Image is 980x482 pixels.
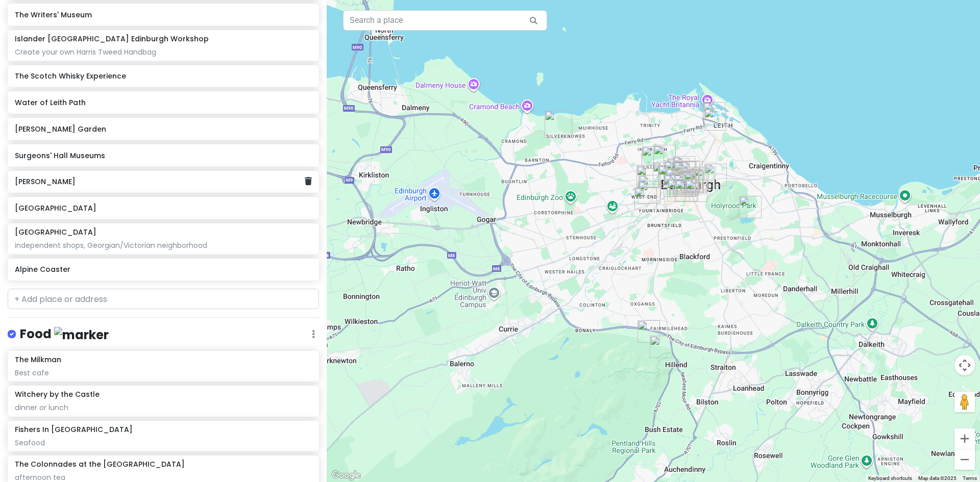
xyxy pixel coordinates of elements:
div: Lannan Bakery [649,141,680,171]
div: St Giles' Cathedral [673,168,703,199]
div: Well Court [632,161,663,191]
div: The Scran and Scallie [638,142,668,173]
div: Princes Street Gardens [661,164,692,195]
input: + Add place or address [8,289,319,309]
div: The Scotch Malt Whisky Society - The Vaults [700,104,730,135]
div: Tron Kirk Market [677,167,708,197]
div: Edinburgh Castle [659,170,690,201]
div: Royal Mile [677,166,707,197]
div: Water of Leith Path [632,162,663,192]
div: Create your own Harris Tweed Handbag [15,47,311,57]
button: Drag Pegman onto the map to open Street View [954,392,975,412]
button: Zoom in [954,428,975,449]
div: The World's End [682,165,713,196]
div: Haymarket [634,177,665,208]
div: National Galleries of Scotland: Portrait [669,152,699,183]
div: Palace of Holyroodhouse [700,160,731,190]
h6: The Writers' Museum [15,10,311,19]
div: The Devil's Advocate [672,166,702,196]
h6: Fishers In [GEOGRAPHIC_DATA] [15,425,133,434]
div: Tolbooth Tavern [689,163,719,193]
div: Dishoom Edinburgh [670,157,701,188]
div: Roseleaf Bar Cafe [699,98,729,129]
div: Dr Neil's Garden [735,192,766,222]
div: Victoria Street [669,170,700,200]
h4: Food [20,326,109,343]
div: Society Bar & Kitchen [676,157,707,188]
div: The Colonnades at the Signet Library [672,169,703,199]
div: The Scotsman Picturehouse [676,164,707,194]
a: Terms (opens in new tab) [963,475,977,481]
div: The Edinburgh Larder - Blackfriars Street [680,167,710,197]
div: Fishers In The City [660,157,691,187]
div: Mia Italian Kitchen Dalry [630,183,661,214]
div: afternoon tea [15,473,311,482]
div: Swanston Farm [633,316,664,347]
div: The Writers' Museum [669,167,699,198]
h6: The Milkman [15,355,61,364]
div: The Voodoo Rooms [673,157,704,187]
img: Google [329,469,363,482]
div: Mary's Milk Bar [663,175,694,206]
button: Keyboard shortcuts [868,475,912,482]
div: Commons Club Edinburgh [670,170,700,201]
div: Surgeons' Hall Museums [681,175,712,206]
div: Seafood [15,438,311,447]
div: Tempting Tattie [682,164,713,194]
h6: [GEOGRAPHIC_DATA] [15,227,96,237]
div: Lauriston Castle [541,107,576,142]
a: Open this area in Google Maps (opens a new window) [329,469,363,482]
span: Map data ©2025 [918,475,957,481]
h6: [PERSON_NAME] Garden [15,124,311,134]
div: The Real Mary King's Close [673,167,704,197]
div: St Mary's Episcopal Cathedral [634,171,665,201]
div: Never Really Here [655,161,686,192]
div: Islander UK Edinburgh Workshop [672,175,702,206]
h6: [GEOGRAPHIC_DATA] [15,204,311,213]
input: Search a place [343,10,547,31]
img: marker [54,327,109,343]
div: Witchery by the Castle [666,170,696,200]
h6: Witchery by the Castle [15,390,100,399]
div: Best cafe [15,368,311,377]
h6: Islander [GEOGRAPHIC_DATA] Edinburgh Workshop [15,34,209,43]
div: Greyfriars Kirkyard Cemetery Edinburgh [671,175,701,206]
button: Zoom out [954,449,975,470]
div: Bastard Barista [663,154,694,185]
button: Map camera controls [954,355,975,375]
div: The Cocktail Geeks [681,163,712,193]
div: Badger & Co [654,161,684,192]
h6: Surgeons' Hall Museums [15,151,311,160]
h6: The Scotch Whisky Experience [15,71,311,81]
h6: Water of Leith Path [15,98,311,107]
a: Delete place [305,175,312,188]
div: Alpine Coaster [646,332,676,362]
h6: The Colonnades at the [GEOGRAPHIC_DATA] [15,460,185,469]
div: The Milkman [673,165,703,195]
h6: [PERSON_NAME] [15,177,304,186]
div: New College, The University of Edinburgh [666,168,697,199]
div: Panda & Sons [649,158,679,189]
div: The Scotch Whisky Experience [665,170,696,200]
div: dinner or lunch [15,403,311,412]
div: The Ivy On The Square Edinburgh [669,158,700,188]
h6: Alpine Coaster [15,265,311,274]
div: independent shops, Georgian/Victorian neighborhood [15,241,311,250]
